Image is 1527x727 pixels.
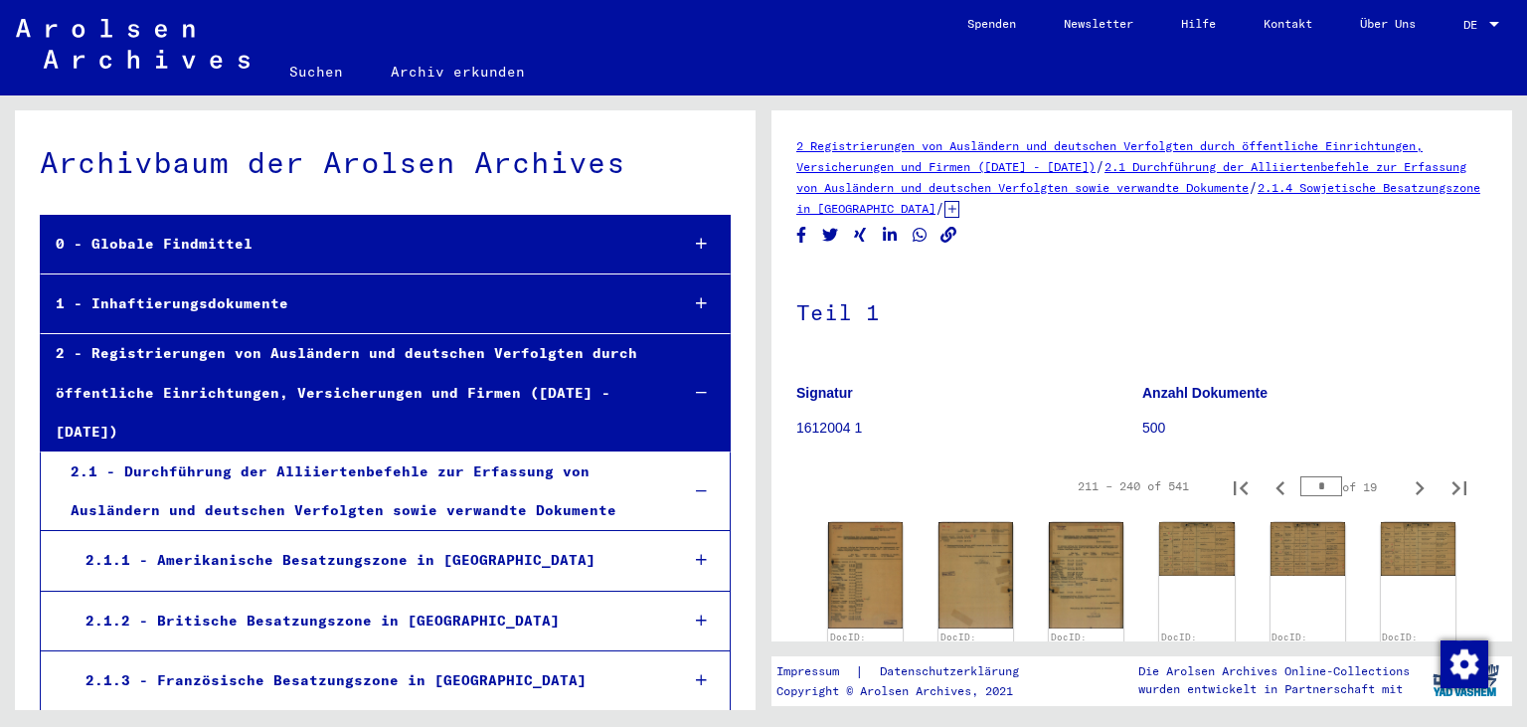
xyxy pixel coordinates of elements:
[1049,522,1123,629] img: 001.jpg
[41,334,662,452] div: 2 - Registrierungen von Ausländern und deutschen Verfolgten durch öffentliche Einrichtungen, Vers...
[796,385,853,401] b: Signatur
[880,223,901,248] button: Share on LinkedIn
[16,19,250,69] img: Arolsen_neg.svg
[820,223,841,248] button: Share on Twitter
[850,223,871,248] button: Share on Xing
[796,267,1487,354] h1: Teil 1
[367,48,549,95] a: Archiv erkunden
[796,418,1141,439] p: 1612004 1
[1138,680,1410,698] p: wurden entwickelt in Partnerschaft mit
[910,223,931,248] button: Share on WhatsApp
[791,223,812,248] button: Share on Facebook
[1249,178,1258,196] span: /
[1400,466,1440,506] button: Next page
[71,661,662,700] div: 2.1.3 - Französische Besatzungszone in [GEOGRAPHIC_DATA]
[828,522,903,629] img: 001.jpg
[71,541,662,580] div: 2.1.1 - Amerikanische Besatzungszone in [GEOGRAPHIC_DATA]
[40,140,731,185] div: Archivbaum der Arolsen Archives
[830,632,878,656] a: DocID: 70937437
[796,159,1466,195] a: 2.1 Durchführung der Alliiertenbefehle zur Erfassung von Ausländern und deutschen Verfolgten sowi...
[776,661,855,682] a: Impressum
[1261,466,1300,506] button: Previous page
[938,522,1013,629] img: 002.jpg
[940,632,988,656] a: DocID: 70937437
[1271,522,1345,576] img: 001.jpg
[938,223,959,248] button: Copy link
[796,138,1423,174] a: 2 Registrierungen von Ausländern und deutschen Verfolgten durch öffentliche Einrichtungen, Versic...
[1381,522,1455,576] img: 001.jpg
[1440,639,1487,687] div: Zustimmung ändern
[1138,662,1410,680] p: Die Arolsen Archives Online-Collections
[1051,632,1099,656] a: DocID: 70937438
[41,225,662,264] div: 0 - Globale Findmittel
[776,682,1043,700] p: Copyright © Arolsen Archives, 2021
[56,453,662,530] div: 2.1 - Durchführung der Alliiertenbefehle zur Erfassung von Ausländern und deutschen Verfolgten so...
[1429,655,1503,705] img: yv_logo.png
[265,48,367,95] a: Suchen
[1142,418,1487,439] p: 500
[864,661,1043,682] a: Datenschutzerklärung
[1272,632,1319,656] a: DocID: 70937441
[1440,466,1479,506] button: Last page
[1078,477,1189,495] div: 211 – 240 of 541
[1221,466,1261,506] button: First page
[1142,385,1268,401] b: Anzahl Dokumente
[1300,477,1400,496] div: of 19
[41,284,662,323] div: 1 - Inhaftierungsdokumente
[776,661,1043,682] div: |
[1161,632,1209,656] a: DocID: 70937440
[1382,632,1430,656] a: DocID: 70937442
[71,602,662,640] div: 2.1.2 - Britische Besatzungszone in [GEOGRAPHIC_DATA]
[1096,157,1104,175] span: /
[935,199,944,217] span: /
[1441,640,1488,688] img: Zustimmung ändern
[1159,522,1234,576] img: 001.jpg
[1463,18,1485,32] span: DE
